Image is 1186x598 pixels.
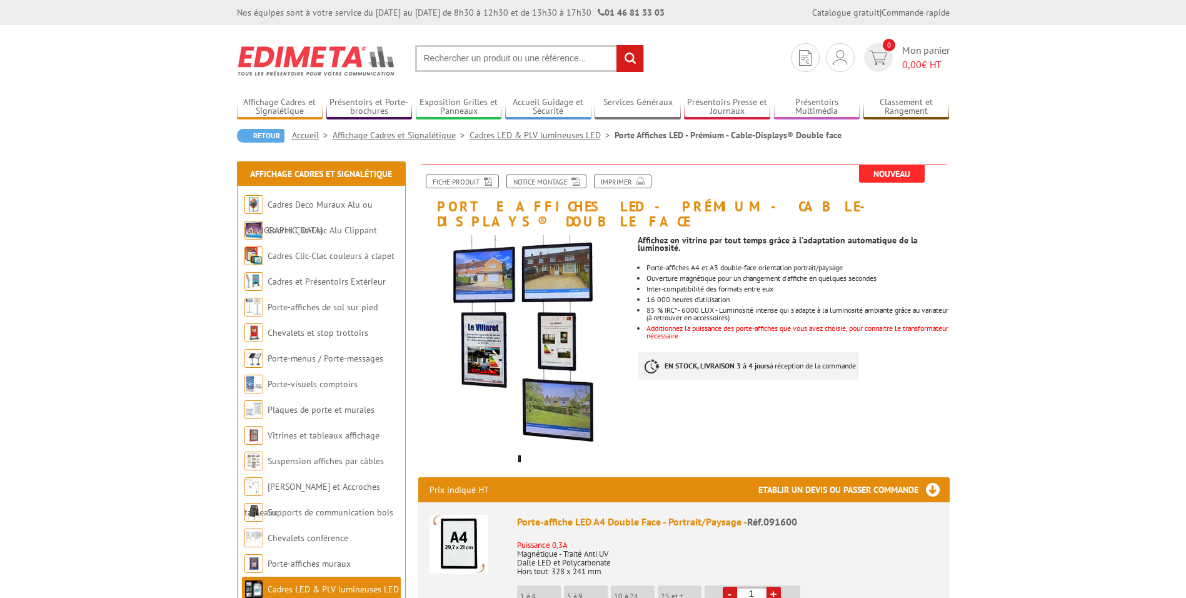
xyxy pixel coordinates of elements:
[882,7,950,18] a: Commande rapide
[244,481,380,518] a: [PERSON_NAME] et Accroches tableaux
[268,532,348,544] a: Chevalets conférence
[758,477,950,502] h3: Etablir un devis ou passer commande
[430,515,488,574] img: Porte-affiche LED A4 Double Face - Portrait/Paysage
[598,7,665,18] strong: 01 46 81 33 03
[799,50,812,66] img: devis rapide
[646,285,949,293] li: Inter-compatibilité des formats entre eux
[517,540,567,550] font: Puissance 0,3A
[244,477,263,496] img: Cimaises et Accroches tableaux
[595,97,681,118] a: Services Généraux
[646,307,949,322] li: 85 % IRC* - 6000 LUX - Luminosité intense qui s'adapte à la luminosité ambiante grâce au variateu...
[833,50,847,65] img: devis rapide
[244,426,263,445] img: Vitrines et tableaux affichage
[268,276,386,287] a: Cadres et Présentoirs Extérieur
[292,129,333,141] a: Accueil
[268,250,394,261] a: Cadres Clic-Clac couleurs à clapet
[244,529,263,547] img: Chevalets conférence
[646,296,949,303] li: 16 000 heures d’utilisation
[268,507,393,518] a: Supports de communication bois
[861,43,950,72] a: devis rapide 0 Mon panier 0,00€ HT
[505,97,591,118] a: Accueil Guidage et Sécurité
[237,129,284,143] a: Retour
[244,272,263,291] img: Cadres et Présentoirs Extérieur
[902,43,950,72] span: Mon panier
[415,45,644,72] input: Rechercher un produit ou une référence...
[418,235,629,446] img: 091601_porte_affiche_led.jpg
[268,404,374,415] a: Plaques de porte et murales
[244,195,263,214] img: Cadres Deco Muraux Alu ou Bois
[517,515,938,529] div: Porte-affiche LED A4 Double Face - Portrait/Paysage -
[237,38,396,84] img: Edimeta
[646,323,948,340] font: Additionnez la puissance des porte-affiches que vous avez choisie, pour connaitre le transformate...
[268,225,377,236] a: Cadres Clic-Clac Alu Clippant
[638,352,859,380] p: à réception de la commande
[244,246,263,265] img: Cadres Clic-Clac couleurs à clapet
[859,165,925,183] span: Nouveau
[244,199,373,236] a: Cadres Deco Muraux Alu ou [GEOGRAPHIC_DATA]
[268,558,351,569] a: Porte-affiches muraux
[426,175,499,188] a: Fiche produit
[646,275,949,282] li: Ouverture magnétique pour un changement d'affiche en quelques secondes
[244,452,263,470] img: Suspension affiches par câbles
[326,97,413,118] a: Présentoirs et Porte-brochures
[430,477,489,502] p: Prix indiqué HT
[665,361,770,370] strong: EN STOCK, LIVRAISON 3 à 4 jours
[237,6,665,19] div: Nos équipes sont à votre service du [DATE] au [DATE] de 8h30 à 12h30 et de 13h30 à 17h30
[268,430,379,441] a: Vitrines et tableaux affichage
[902,58,922,71] span: 0,00
[244,298,263,317] img: Porte-affiches de sol sur pied
[268,353,383,364] a: Porte-menus / Porte-messages
[333,129,470,141] a: Affichage Cadres et Signalétique
[615,129,842,141] li: Porte Affiches LED - Prémium - Cable-Displays® Double face
[250,168,392,180] a: Affichage Cadres et Signalétique
[747,515,797,528] span: Réf.091600
[244,554,263,573] img: Porte-affiches muraux
[268,584,399,595] a: Cadres LED & PLV lumineuses LED
[863,97,950,118] a: Classement et Rangement
[237,97,323,118] a: Affichage Cadres et Signalétique
[594,175,651,188] a: Imprimer
[506,175,586,188] a: Notice Montage
[470,129,615,141] a: Cadres LED & PLV lumineuses LED
[268,302,378,313] a: Porte-affiches de sol sur pied
[684,97,770,118] a: Présentoirs Presse et Journaux
[416,97,502,118] a: Exposition Grilles et Panneaux
[638,235,918,253] strong: Affichez en vitrine par tout temps grâce à l'adaptation automatique de la luminosité.
[244,349,263,368] img: Porte-menus / Porte-messages
[812,7,880,18] a: Catalogue gratuit
[883,39,895,51] span: 0
[268,327,368,338] a: Chevalets et stop trottoirs
[774,97,860,118] a: Présentoirs Multimédia
[616,45,643,72] input: rechercher
[244,323,263,342] img: Chevalets et stop trottoirs
[268,378,358,390] a: Porte-visuels comptoirs
[244,375,263,393] img: Porte-visuels comptoirs
[902,58,950,72] span: € HT
[268,455,384,467] a: Suspension affiches par câbles
[646,264,949,271] li: Porte-affiches A4 et A3 double-face orientation portrait/paysage
[812,6,950,19] div: |
[869,51,887,65] img: devis rapide
[517,532,938,576] p: Magnétique - Traité Anti UV Dalle LED et Polycarbonate Hors tout: 328 x 241 mm
[244,400,263,419] img: Plaques de porte et murales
